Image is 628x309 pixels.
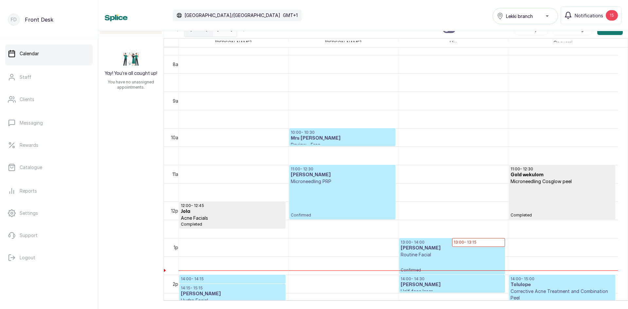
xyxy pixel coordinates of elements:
div: 1pm [172,244,183,251]
p: Completed [181,221,284,227]
h3: [PERSON_NAME] [181,282,284,288]
div: 11am [171,171,183,178]
p: Logout [20,254,35,261]
p: Staff [20,74,31,80]
h3: [PERSON_NAME] [291,172,393,178]
span: [PERSON_NAME] [323,39,363,47]
p: Clients [20,96,34,103]
h3: [PERSON_NAME] [454,245,503,251]
a: Staff [5,68,93,86]
a: Messaging [5,114,93,132]
span: Opeyemi [552,39,574,47]
a: Rewards [5,136,93,154]
p: Settings [20,210,38,216]
div: 15 [606,10,618,21]
h3: [PERSON_NAME] [401,245,503,251]
p: Microneedling PRP [291,178,393,185]
p: FD [11,16,17,23]
button: Logout [5,249,93,267]
p: Acne Facials [181,215,284,221]
p: 11:00 - 12:30 [511,166,614,172]
p: [GEOGRAPHIC_DATA]/[GEOGRAPHIC_DATA] [184,12,280,19]
p: Calendar [20,50,39,57]
span: Uju [448,39,458,47]
p: Routine Facial [401,251,503,258]
h3: [PERSON_NAME] [401,282,503,288]
p: Hydro Facial [181,297,284,304]
p: Rewards [20,142,38,148]
button: Lekki branch [493,8,558,24]
h2: Yay! You’re all caught up! [105,70,157,77]
p: 13:00 - 13:15 [454,240,503,245]
p: 12:00 - 12:45 [181,203,284,208]
p: Front Desk [25,16,53,24]
a: Clients [5,90,93,109]
p: 14:00 - 14:15 [181,276,284,282]
p: Catalogue [20,164,42,171]
h3: Jola [181,208,284,215]
p: Review - Free [291,142,393,148]
p: 13:00 - 14:00 [401,240,503,245]
div: 9am [171,97,183,104]
p: Messaging [20,120,43,126]
span: Lekki branch [506,13,533,20]
p: Corrective Acne Treatment and Combination Peel [511,288,614,301]
span: Notifications [575,12,603,19]
div: 12pm [170,207,183,214]
p: GMT+1 [283,12,298,19]
p: 14:00 - 15:00 [511,276,614,282]
a: Calendar [5,44,93,63]
p: You have no unassigned appointments. [102,79,160,90]
p: Microneedling Cosglow peel [511,178,614,185]
p: Completed [511,185,614,218]
div: 10am [170,134,183,141]
h3: [PERSON_NAME] [181,291,284,297]
a: Support [5,226,93,245]
p: 14:15 - 15:15 [181,285,284,291]
div: 2pm [171,281,183,287]
p: 14:00 - 14:30 [401,276,503,282]
p: 11:00 - 12:30 [291,166,393,172]
p: 10:00 - 10:30 [291,130,393,135]
h3: Mrs [PERSON_NAME] [291,135,393,142]
p: Reports [20,188,37,194]
p: Half face laser [401,288,503,295]
a: Reports [5,182,93,200]
a: Settings [5,204,93,222]
p: Confirmed [401,258,503,273]
p: Confirmed [291,185,393,218]
span: [PERSON_NAME] [214,39,253,47]
h3: Gold wekulom [511,172,614,178]
button: Notifications15 [561,7,621,24]
h3: Tolulope [511,282,614,288]
a: Catalogue [5,158,93,177]
p: Support [20,232,38,239]
div: 8am [171,61,183,68]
